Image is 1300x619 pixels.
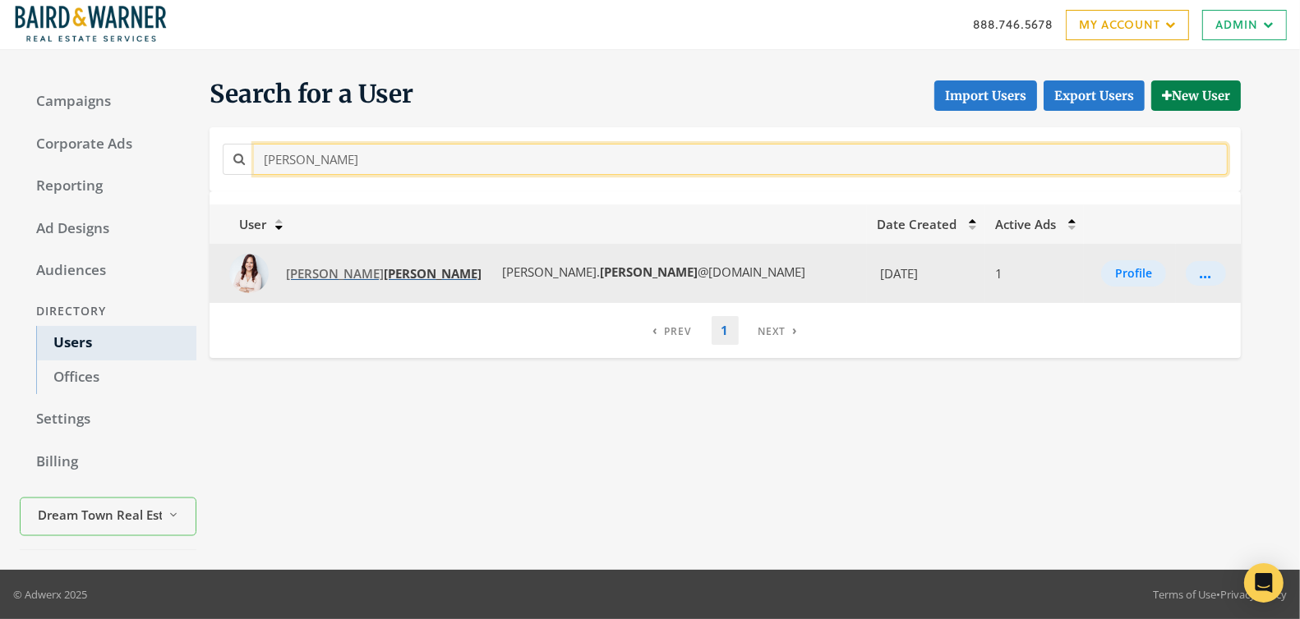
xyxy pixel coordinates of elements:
div: ... [1200,273,1212,274]
button: Import Users [934,80,1037,111]
button: ... [1186,261,1226,286]
span: [PERSON_NAME] [286,265,482,282]
span: User [219,216,266,232]
a: Users [36,326,196,360]
img: Nicole Mertens profile [229,254,269,293]
a: Terms of Use [1153,587,1216,602]
p: © Adwerx 2025 [13,586,87,603]
a: Campaigns [20,85,196,119]
span: Date Created [877,216,957,232]
button: Profile [1101,260,1166,287]
a: Reporting [20,169,196,204]
nav: pagination [643,316,808,345]
img: Adwerx [13,4,168,45]
a: Audiences [20,254,196,288]
a: 1 [712,316,739,345]
td: 1 [985,244,1083,303]
a: 888.746.5678 [973,16,1053,33]
a: [PERSON_NAME][PERSON_NAME] [275,259,492,289]
a: Ad Designs [20,212,196,246]
a: Offices [36,360,196,395]
i: Search for a name or email address [233,153,245,165]
span: [PERSON_NAME]. @[DOMAIN_NAME] [499,264,805,280]
button: New User [1151,80,1241,111]
div: Directory [20,296,196,327]
a: Settings [20,402,196,437]
strong: [PERSON_NAME] [600,264,698,280]
div: • [1153,586,1287,603]
strong: [PERSON_NAME] [384,265,482,282]
a: Export Users [1044,80,1145,111]
span: Search for a User [210,78,413,111]
a: Privacy Policy [1220,587,1287,602]
a: Admin [1202,10,1287,40]
a: Billing [20,445,196,479]
a: My Account [1066,10,1189,40]
button: Dream Town Real Estate [20,497,196,536]
td: [DATE] [867,244,985,303]
span: Active Ads [995,216,1056,232]
span: Dream Town Real Estate [39,506,162,525]
input: Search for a name or email address [254,144,1228,174]
a: Corporate Ads [20,127,196,162]
div: Open Intercom Messenger [1244,563,1284,603]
